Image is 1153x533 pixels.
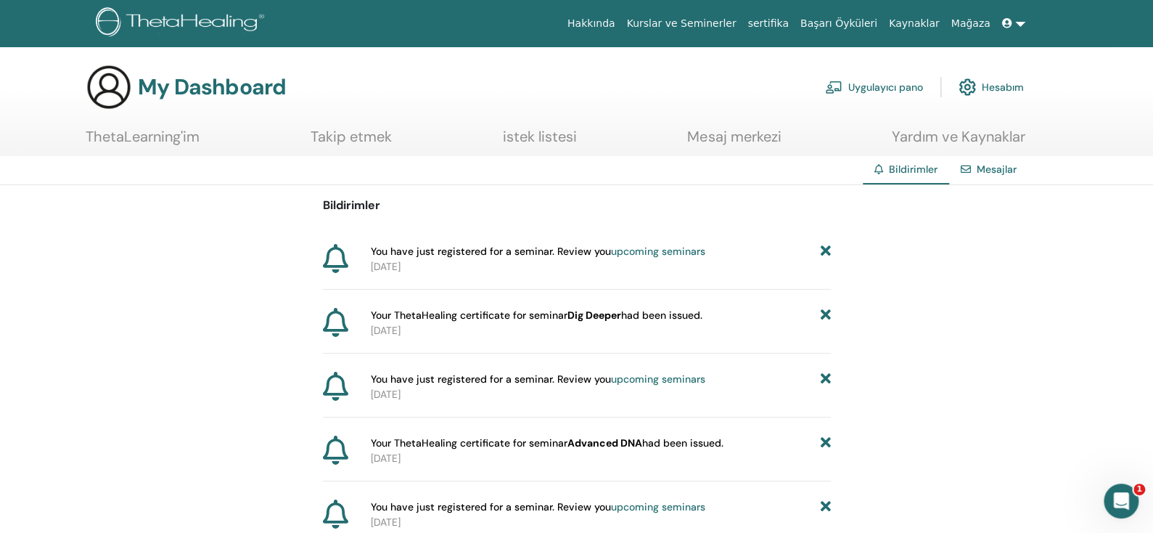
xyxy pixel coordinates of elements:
b: Dig Deeper [567,309,621,322]
p: [DATE] [371,323,831,338]
span: You have just registered for a seminar. Review you [371,372,705,387]
p: Bildirimler [323,197,831,214]
span: You have just registered for a seminar. Review you [371,244,705,259]
img: cog.svg [959,75,976,99]
img: generic-user-icon.jpg [86,64,132,110]
p: [DATE] [371,515,831,530]
a: Mağaza [945,10,996,37]
a: Hesabım [959,71,1024,103]
a: ThetaLearning'im [86,128,200,156]
span: You have just registered for a seminar. Review you [371,500,705,515]
span: Bildirimler [889,163,937,176]
a: Hakkında [562,10,621,37]
a: Takip etmek [311,128,392,156]
a: upcoming seminars [611,245,705,258]
img: logo.png [96,7,269,40]
b: Advanced DNA [567,436,642,449]
a: Kaynaklar [883,10,945,37]
a: sertifika [742,10,794,37]
a: Mesajlar [977,163,1017,176]
a: Kurslar ve Seminerler [620,10,742,37]
h3: My Dashboard [138,74,286,100]
iframe: Intercom live chat [1104,484,1138,518]
p: [DATE] [371,387,831,402]
a: Mesaj merkezi [687,128,781,156]
span: Your ThetaHealing certificate for seminar had been issued. [371,308,702,323]
p: [DATE] [371,259,831,274]
span: Your ThetaHealing certificate for seminar had been issued. [371,436,723,451]
a: Uygulayıcı pano [825,71,923,103]
img: chalkboard-teacher.svg [825,81,842,94]
a: upcoming seminars [611,373,705,386]
span: 1 [1133,484,1145,495]
a: Başarı Öyküleri [795,10,883,37]
p: [DATE] [371,451,831,466]
a: Yardım ve Kaynaklar [892,128,1025,156]
a: upcoming seminars [611,500,705,513]
a: istek listesi [503,128,577,156]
